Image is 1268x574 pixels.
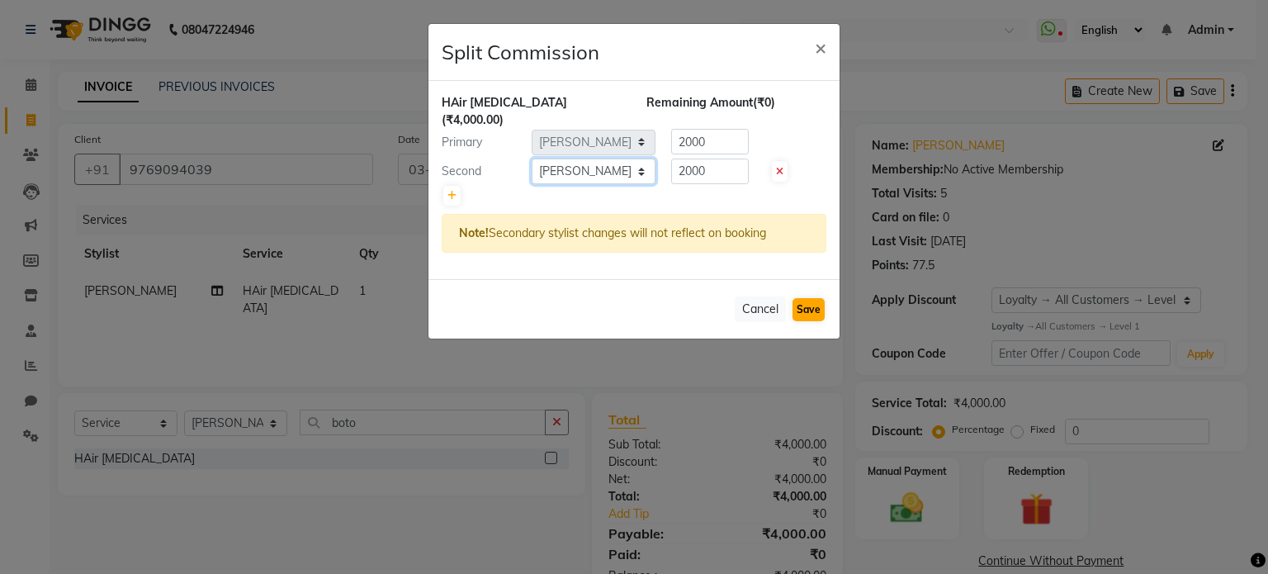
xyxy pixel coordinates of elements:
button: Close [802,24,840,70]
span: HAir [MEDICAL_DATA] [442,95,567,110]
span: (₹4,000.00) [442,112,504,127]
span: (₹0) [753,95,775,110]
span: Remaining Amount [646,95,753,110]
button: Save [792,298,825,321]
span: × [815,35,826,59]
button: Cancel [735,296,786,322]
div: Primary [429,134,532,151]
div: Second [429,163,532,180]
div: Secondary stylist changes will not reflect on booking [442,214,826,253]
h4: Split Commission [442,37,599,67]
strong: Note! [459,225,489,240]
